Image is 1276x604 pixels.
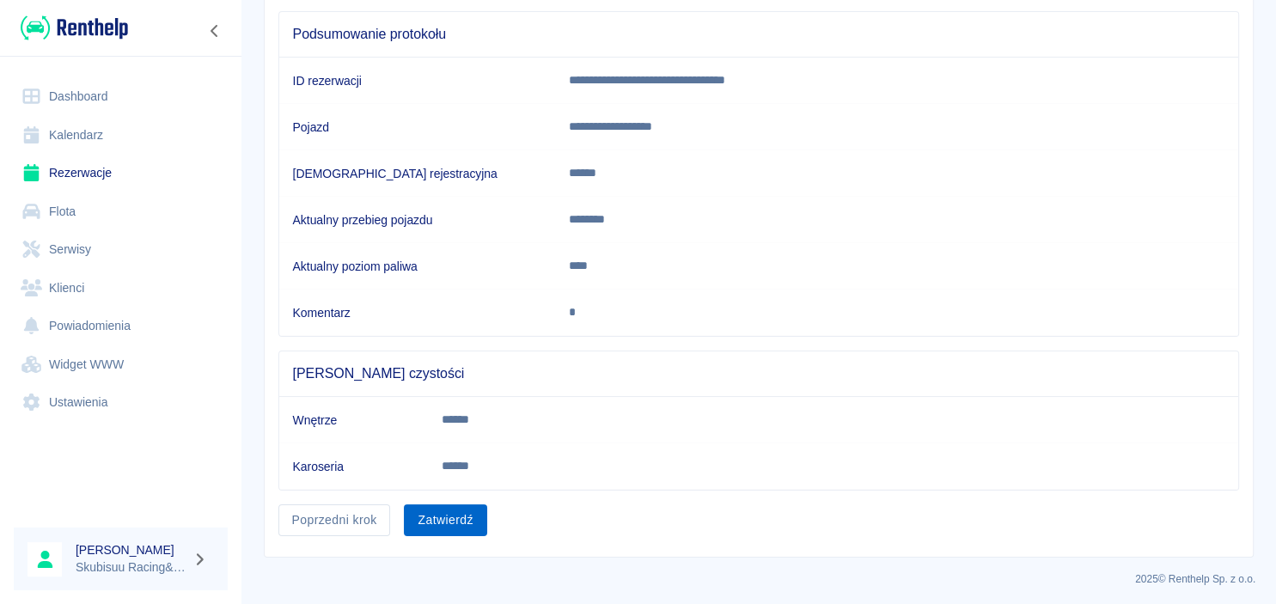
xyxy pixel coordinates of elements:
h6: Aktualny przebieg pojazdu [293,211,542,229]
a: Kalendarz [14,116,228,155]
span: [PERSON_NAME] czystości [293,365,1224,382]
a: Serwisy [14,230,228,269]
button: Poprzedni krok [278,504,391,536]
h6: Wnętrze [293,412,414,429]
a: Klienci [14,269,228,308]
a: Ustawienia [14,383,228,422]
a: Flota [14,192,228,231]
a: Powiadomienia [14,307,228,345]
h6: Aktualny poziom paliwa [293,258,542,275]
a: Dashboard [14,77,228,116]
h6: ID rezerwacji [293,72,542,89]
span: Podsumowanie protokołu [293,26,1224,43]
h6: Karoseria [293,458,414,475]
button: Zatwierdź [404,504,486,536]
a: Rezerwacje [14,154,228,192]
h6: Pojazd [293,119,542,136]
a: Widget WWW [14,345,228,384]
h6: [DEMOGRAPHIC_DATA] rejestracyjna [293,165,542,182]
img: Renthelp logo [21,14,128,42]
button: Zwiń nawigację [202,20,228,42]
p: 2025 © Renthelp Sp. z o.o. [261,571,1255,587]
h6: [PERSON_NAME] [76,541,186,558]
a: Renthelp logo [14,14,128,42]
p: Skubisuu Racing&Rent [76,558,186,577]
h6: Komentarz [293,304,542,321]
